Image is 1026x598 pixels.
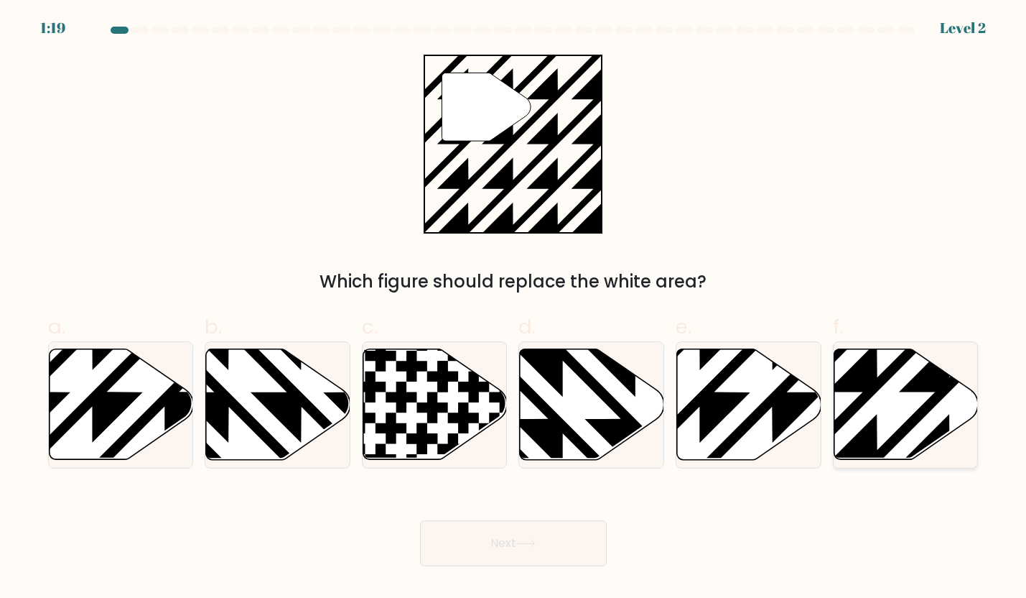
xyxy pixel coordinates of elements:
[518,313,536,341] span: d.
[40,17,65,39] div: 1:19
[676,313,691,341] span: e.
[833,313,843,341] span: f.
[48,313,65,341] span: a.
[940,17,986,39] div: Level 2
[57,269,970,295] div: Which figure should replace the white area?
[420,520,607,566] button: Next
[442,73,531,141] g: "
[362,313,378,341] span: c.
[205,313,222,341] span: b.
